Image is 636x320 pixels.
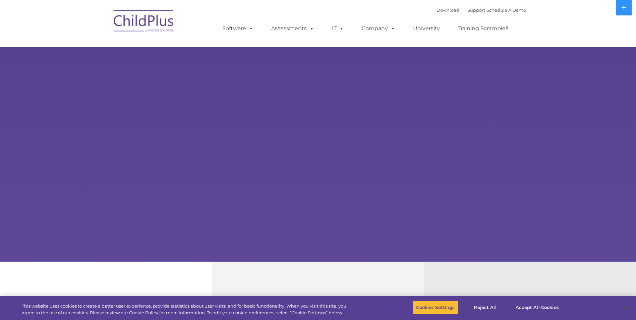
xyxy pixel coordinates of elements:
[406,22,447,35] a: University
[325,22,351,35] a: IT
[451,22,515,35] a: Training Scramble!!
[618,300,633,315] button: Close
[512,301,563,315] button: Accept All Cookies
[110,5,177,39] img: ChildPlus by Procare Solutions
[437,7,526,13] font: |
[437,7,459,13] a: Download
[265,22,321,35] a: Assessments
[216,22,260,35] a: Software
[412,301,458,315] button: Cookies Settings
[355,22,402,35] a: Company
[467,7,485,13] a: Support
[464,301,506,315] button: Reject All
[22,303,350,316] div: This website uses cookies to create a better user experience, provide statistics about user visit...
[486,7,526,13] a: Schedule A Demo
